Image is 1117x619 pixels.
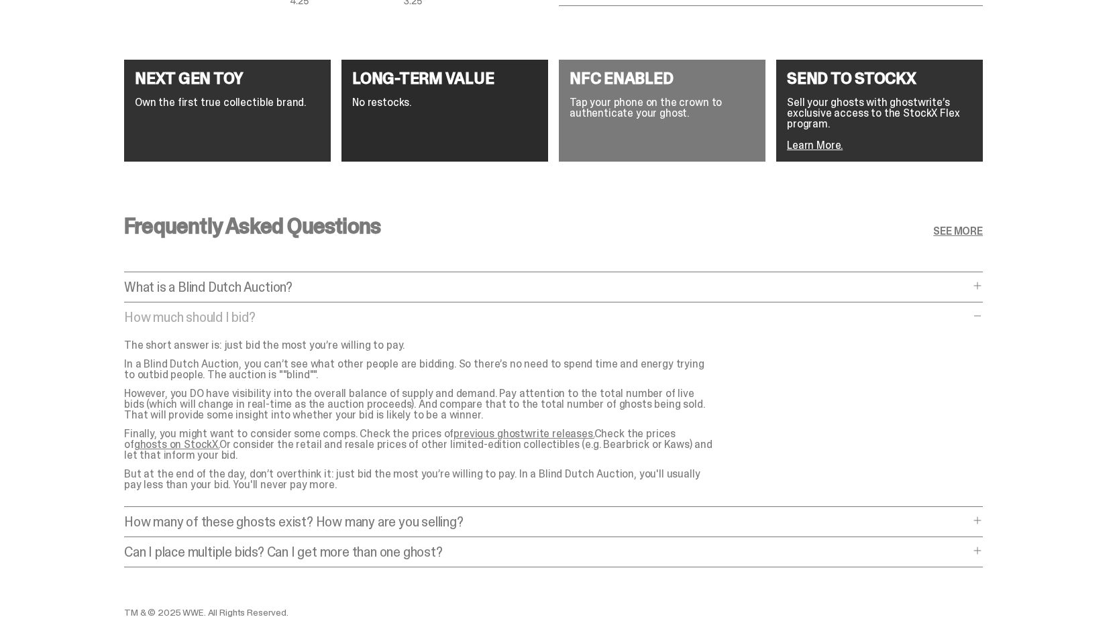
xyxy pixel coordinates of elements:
[124,215,380,237] h3: Frequently Asked Questions
[135,70,320,87] h4: NEXT GEN TOY
[135,97,320,108] p: Own the first true collectible brand.
[454,427,594,441] a: previous ghostwrite releases.
[124,311,969,324] p: How much should I bid?
[124,608,661,617] div: TM & © 2025 WWE. All Rights Reserved.
[570,97,755,119] p: Tap your phone on the crown to authenticate your ghost.
[124,469,714,490] p: But at the end of the day, don’t overthink it: just bid the most you’re willing to pay. In a Blin...
[124,340,714,351] p: The short answer is: just bid the most you’re willing to pay.
[352,97,537,108] p: No restocks.
[933,226,983,237] a: SEE MORE
[124,359,714,380] p: In a Blind Dutch Auction, you can’t see what other people are bidding. So there’s no need to spen...
[787,70,972,87] h4: SEND TO STOCKX
[124,388,714,420] p: However, you DO have visibility into the overall balance of supply and demand. Pay attention to t...
[134,437,219,451] a: ghosts on StockX.
[124,515,969,528] p: How many of these ghosts exist? How many are you selling?
[570,70,755,87] h4: NFC ENABLED
[124,429,714,461] p: Finally, you might want to consider some comps. Check the prices of Check the prices of Or consid...
[787,138,843,152] a: Learn More.
[352,70,537,87] h4: LONG-TERM VALUE
[787,97,972,129] p: Sell your ghosts with ghostwrite’s exclusive access to the StockX Flex program.
[124,280,969,294] p: What is a Blind Dutch Auction?
[124,545,969,559] p: Can I place multiple bids? Can I get more than one ghost?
